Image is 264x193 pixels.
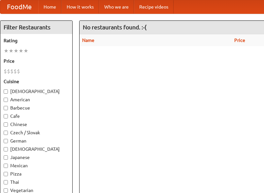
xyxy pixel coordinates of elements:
input: Cafe [4,114,8,118]
h4: Filter Restaurants [0,21,72,34]
li: ★ [4,47,9,54]
h5: Cuisine [4,78,69,85]
li: $ [10,68,14,75]
h5: Price [4,58,69,64]
a: Home [38,0,61,14]
li: $ [4,68,7,75]
input: Pizza [4,172,8,176]
label: Cafe [4,113,69,119]
label: Czech / Slovak [4,129,69,136]
a: Who we are [99,0,134,14]
input: Japanese [4,155,8,160]
label: Mexican [4,162,69,169]
li: ★ [18,47,23,54]
h5: Rating [4,37,69,44]
li: ★ [23,47,28,54]
label: Japanese [4,154,69,161]
label: American [4,96,69,103]
input: Vegetarian [4,188,8,193]
input: [DEMOGRAPHIC_DATA] [4,89,8,94]
label: [DEMOGRAPHIC_DATA] [4,88,69,95]
li: ★ [9,47,14,54]
input: German [4,139,8,143]
a: Recipe videos [134,0,174,14]
label: [DEMOGRAPHIC_DATA] [4,146,69,152]
input: [DEMOGRAPHIC_DATA] [4,147,8,151]
a: How it works [61,0,99,14]
label: Barbecue [4,105,69,111]
label: Thai [4,179,69,185]
a: Price [234,38,245,43]
ng-pluralize: No restaurants found. :-( [83,24,147,30]
input: Czech / Slovak [4,131,8,135]
li: $ [14,68,17,75]
a: Name [82,38,94,43]
label: German [4,138,69,144]
input: American [4,98,8,102]
li: $ [17,68,20,75]
label: Chinese [4,121,69,128]
input: Chinese [4,122,8,127]
label: Pizza [4,171,69,177]
input: Mexican [4,164,8,168]
input: Thai [4,180,8,184]
li: ★ [14,47,18,54]
input: Barbecue [4,106,8,110]
a: FoodMe [0,0,38,14]
li: $ [7,68,10,75]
